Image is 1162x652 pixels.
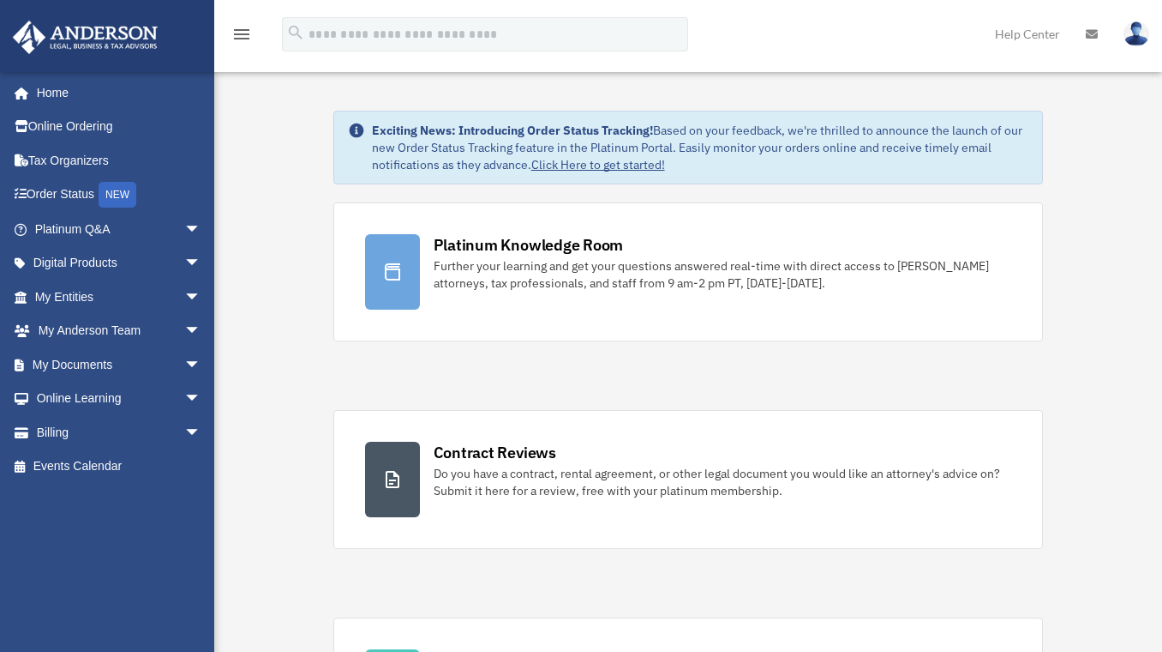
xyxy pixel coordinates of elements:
[184,415,219,450] span: arrow_drop_down
[184,212,219,247] span: arrow_drop_down
[531,157,665,172] a: Click Here to get started!
[231,24,252,45] i: menu
[12,246,227,281] a: Digital Productsarrow_drop_down
[12,75,219,110] a: Home
[12,110,227,144] a: Online Ordering
[434,257,1012,292] div: Further your learning and get your questions answered real-time with direct access to [PERSON_NAM...
[12,347,227,382] a: My Documentsarrow_drop_down
[12,450,227,484] a: Events Calendar
[12,314,227,348] a: My Anderson Teamarrow_drop_down
[8,21,163,54] img: Anderson Advisors Platinum Portal
[184,347,219,383] span: arrow_drop_down
[434,465,1012,499] div: Do you have a contract, rental agreement, or other legal document you would like an attorney's ad...
[12,382,227,416] a: Online Learningarrow_drop_down
[184,280,219,315] span: arrow_drop_down
[184,246,219,281] span: arrow_drop_down
[99,182,136,208] div: NEW
[333,202,1044,341] a: Platinum Knowledge Room Further your learning and get your questions answered real-time with dire...
[372,123,653,138] strong: Exciting News: Introducing Order Status Tracking!
[12,178,227,213] a: Order StatusNEW
[434,234,624,256] div: Platinum Knowledge Room
[12,143,227,178] a: Tax Organizers
[286,23,305,42] i: search
[1123,21,1149,46] img: User Pic
[12,212,227,246] a: Platinum Q&Aarrow_drop_down
[184,314,219,349] span: arrow_drop_down
[12,280,227,314] a: My Entitiesarrow_drop_down
[231,30,252,45] a: menu
[12,415,227,450] a: Billingarrow_drop_down
[434,442,556,463] div: Contract Reviews
[184,382,219,417] span: arrow_drop_down
[372,122,1029,173] div: Based on your feedback, we're thrilled to announce the launch of our new Order Status Tracking fe...
[333,410,1044,549] a: Contract Reviews Do you have a contract, rental agreement, or other legal document you would like...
